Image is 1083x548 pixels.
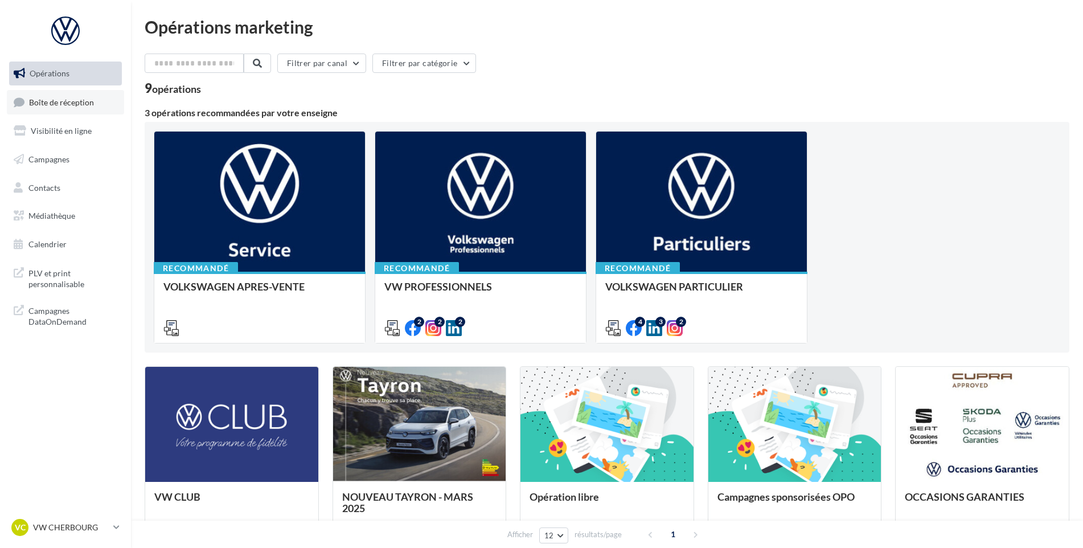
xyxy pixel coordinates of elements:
[154,262,238,275] div: Recommandé
[7,148,124,171] a: Campagnes
[28,182,60,192] span: Contacts
[342,490,473,514] span: NOUVEAU TAYRON - MARS 2025
[7,204,124,228] a: Médiathèque
[7,298,124,332] a: Campagnes DataOnDemand
[31,126,92,136] span: Visibilité en ligne
[507,529,533,540] span: Afficher
[530,490,599,503] span: Opération libre
[717,490,855,503] span: Campagnes sponsorisées OPO
[7,62,124,85] a: Opérations
[163,280,305,293] span: VOLKSWAGEN APRES-VENTE
[7,176,124,200] a: Contacts
[544,531,554,540] span: 12
[28,303,117,328] span: Campagnes DataOnDemand
[15,522,26,533] span: VC
[596,262,680,275] div: Recommandé
[28,154,69,164] span: Campagnes
[145,82,201,95] div: 9
[635,317,645,327] div: 4
[33,522,109,533] p: VW CHERBOURG
[434,317,445,327] div: 2
[28,239,67,249] span: Calendrier
[414,317,424,327] div: 2
[9,517,122,538] a: VC VW CHERBOURG
[664,525,682,543] span: 1
[455,317,465,327] div: 2
[575,529,622,540] span: résultats/page
[29,97,94,107] span: Boîte de réception
[7,261,124,295] a: PLV et print personnalisable
[154,490,200,503] span: VW CLUB
[7,90,124,114] a: Boîte de réception
[372,54,476,73] button: Filtrer par catégorie
[676,317,686,327] div: 2
[145,108,1069,117] div: 3 opérations recommandées par votre enseigne
[905,490,1024,503] span: OCCASIONS GARANTIES
[28,211,75,220] span: Médiathèque
[277,54,366,73] button: Filtrer par canal
[605,280,743,293] span: VOLKSWAGEN PARTICULIER
[7,232,124,256] a: Calendrier
[28,265,117,290] span: PLV et print personnalisable
[7,119,124,143] a: Visibilité en ligne
[152,84,201,94] div: opérations
[30,68,69,78] span: Opérations
[384,280,492,293] span: VW PROFESSIONNELS
[539,527,568,543] button: 12
[655,317,666,327] div: 3
[145,18,1069,35] div: Opérations marketing
[375,262,459,275] div: Recommandé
